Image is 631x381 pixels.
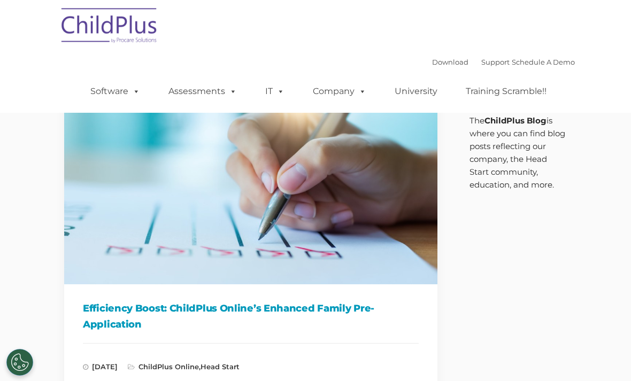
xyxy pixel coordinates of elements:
[64,75,437,284] img: Efficiency Boost: ChildPlus Online's Enhanced Family Pre-Application Process - Streamlining Appli...
[302,81,377,102] a: Company
[83,362,118,371] span: [DATE]
[138,362,199,371] a: ChildPlus Online
[128,362,240,371] span: ,
[384,81,448,102] a: University
[201,362,240,371] a: Head Start
[512,58,575,66] a: Schedule A Demo
[56,1,163,54] img: ChildPlus by Procare Solutions
[470,114,567,191] p: The is where you can find blog posts reflecting our company, the Head Start community, education,...
[432,58,468,66] a: Download
[455,81,557,102] a: Training Scramble!!
[158,81,248,102] a: Assessments
[6,349,33,376] button: Cookies Settings
[484,115,547,126] strong: ChildPlus Blog
[80,81,151,102] a: Software
[255,81,295,102] a: IT
[83,300,419,332] h1: Efficiency Boost: ChildPlus Online’s Enhanced Family Pre-Application
[432,58,575,66] font: |
[481,58,510,66] a: Support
